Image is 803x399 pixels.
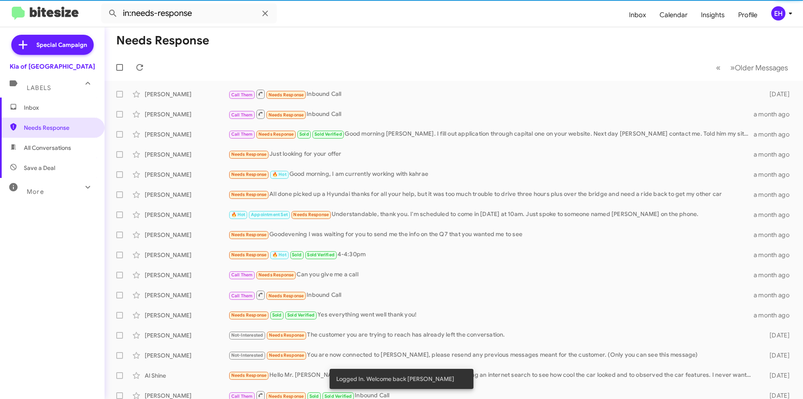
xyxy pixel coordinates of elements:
a: Inbox [622,3,653,27]
span: Needs Response [231,192,267,197]
div: Inbound Call [228,89,756,99]
span: Needs Response [231,152,267,157]
div: Yes everything went well thank you! [228,310,754,320]
nav: Page navigation example [711,59,793,76]
span: Call Them [231,131,253,137]
span: Sold [292,252,302,257]
span: Call Them [231,272,253,278]
span: Call Them [231,112,253,118]
span: Profile [731,3,764,27]
button: Previous [711,59,726,76]
div: All done picked up a Hyundai thanks for all your help, but it was too much trouble to drive three... [228,190,754,199]
div: a month ago [754,190,796,199]
span: Logged In. Welcome back [PERSON_NAME] [336,375,454,383]
span: Sold [309,394,319,399]
div: Inbound Call [228,109,754,119]
div: [PERSON_NAME] [145,351,228,360]
span: Needs Response [269,353,304,358]
div: a month ago [754,291,796,299]
div: Good morning [PERSON_NAME]. I fill out application through capital one on your website. Next day ... [228,129,754,139]
span: Needs Response [269,112,304,118]
div: a month ago [754,251,796,259]
span: Needs Response [231,312,267,318]
div: Can you give me a call [228,270,754,280]
span: Needs Response [269,293,304,299]
span: Sold [299,131,309,137]
div: [PERSON_NAME] [145,311,228,319]
div: You are now connected to [PERSON_NAME], please resend any previous messages meant for the custome... [228,350,756,360]
div: EH [771,6,785,21]
div: The customer you are trying to reach has already left the conversation. [228,330,756,340]
div: Inbound Call [228,290,754,300]
span: Sold Verified [315,131,342,137]
div: [PERSON_NAME] [145,110,228,118]
span: Sold Verified [307,252,335,257]
div: a month ago [754,271,796,279]
a: Insights [694,3,731,27]
div: a month ago [754,130,796,139]
span: Special Campaign [36,41,87,49]
div: Kia of [GEOGRAPHIC_DATA] [10,62,95,71]
div: [PERSON_NAME] [145,231,228,239]
div: [DATE] [756,371,796,380]
div: a month ago [754,211,796,219]
span: » [730,62,735,73]
div: [DATE] [756,331,796,340]
div: Good morning, I am currently working with kahrae [228,170,754,179]
div: [PERSON_NAME] [145,251,228,259]
span: Needs Response [231,232,267,237]
div: a month ago [754,150,796,159]
div: [PERSON_NAME] [145,150,228,159]
div: [PERSON_NAME] [145,331,228,340]
h1: Needs Response [116,34,209,47]
span: Older Messages [735,63,788,72]
span: Call Them [231,394,253,399]
input: Search [101,3,277,23]
span: Needs Response [258,272,294,278]
span: 🔥 Hot [272,172,286,177]
span: Not-Interested [231,332,263,338]
span: Sold [272,312,282,318]
span: Needs Response [231,373,267,378]
div: Understandable, thank you. I'm scheduled to come in [DATE] at 10am. Just spoke to someone named [... [228,210,754,219]
span: Needs Response [231,172,267,177]
div: [DATE] [756,90,796,98]
div: a month ago [754,170,796,179]
div: a month ago [754,110,796,118]
span: Needs Response [231,252,267,257]
span: 🔥 Hot [272,252,286,257]
a: Special Campaign [11,35,94,55]
a: Calendar [653,3,694,27]
span: Needs Response [269,332,304,338]
span: Labels [27,84,51,92]
span: Appointment Set [251,212,288,217]
div: Hello Mr. [PERSON_NAME],Sorry for the inconvenience, but I was just doing an internet search to s... [228,371,756,380]
span: Not-Interested [231,353,263,358]
span: Sold Verified [287,312,315,318]
span: Save a Deal [24,164,55,172]
span: Needs Response [293,212,329,217]
div: [PERSON_NAME] [145,271,228,279]
div: [DATE] [756,351,796,360]
div: [PERSON_NAME] [145,130,228,139]
span: Inbox [24,103,95,112]
span: More [27,188,44,196]
div: a month ago [754,231,796,239]
span: Needs Response [269,394,304,399]
span: Needs Response [24,124,95,132]
div: [PERSON_NAME] [145,190,228,199]
div: Just looking for your offer [228,149,754,159]
div: [PERSON_NAME] [145,90,228,98]
div: [PERSON_NAME] [145,291,228,299]
div: [PERSON_NAME] [145,170,228,179]
div: [PERSON_NAME] [145,211,228,219]
span: Needs Response [258,131,294,137]
span: All Conversations [24,144,71,152]
div: Al Shine [145,371,228,380]
span: 🔥 Hot [231,212,246,217]
span: Call Them [231,293,253,299]
span: Needs Response [269,92,304,98]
